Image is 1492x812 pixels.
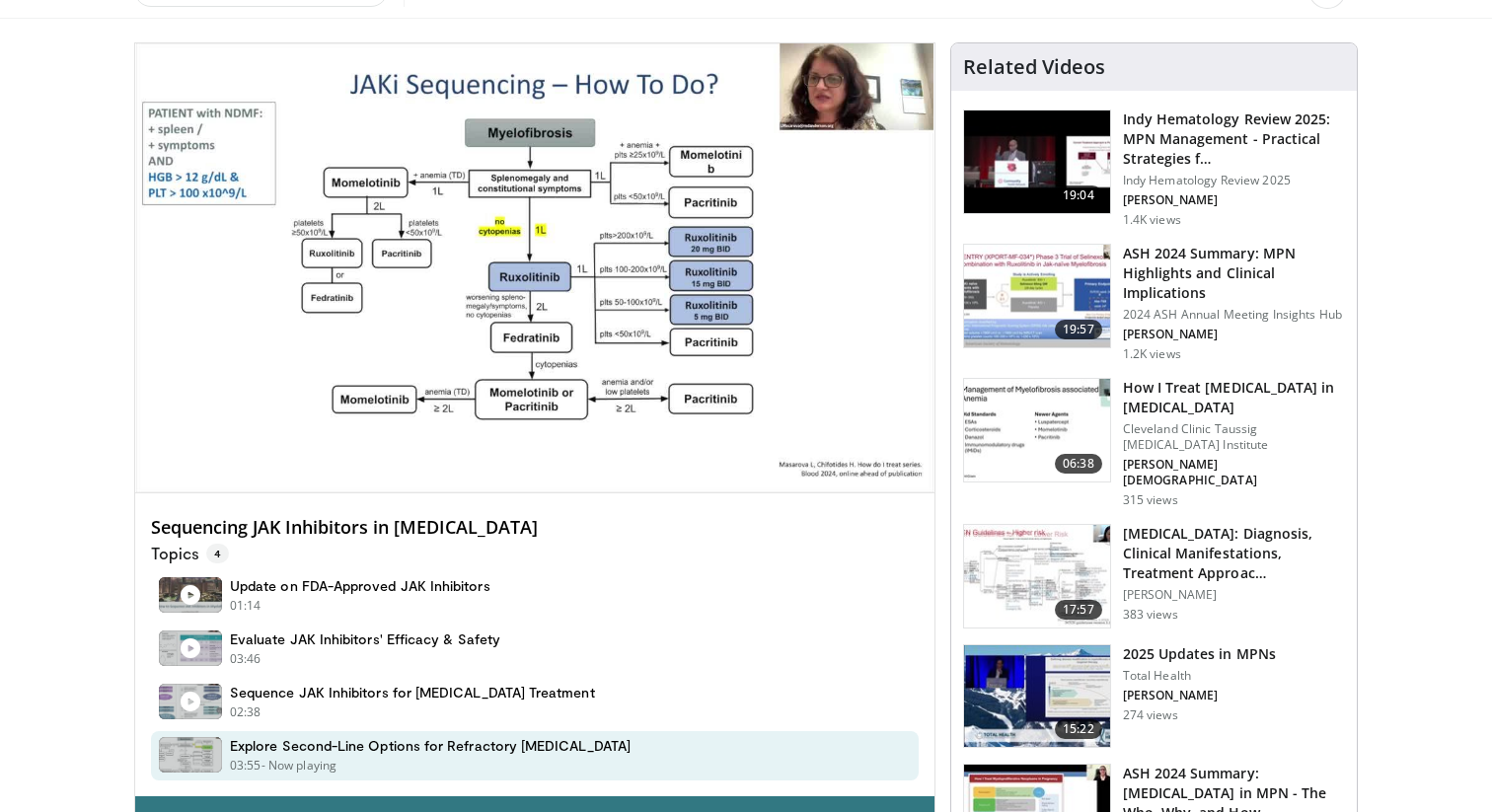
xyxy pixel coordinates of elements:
span: 4 [206,544,229,563]
h4: Explore Second-Line Options for Refractory [MEDICAL_DATA] [230,737,631,755]
p: [PERSON_NAME][DEMOGRAPHIC_DATA] [1123,457,1345,488]
h4: Related Videos [963,55,1105,79]
h4: Update on FDA-Approved JAK Inhibitors [230,577,490,595]
img: 9d604b45-a6a7-45f2-bd45-f9027baf362a.150x105_q85_crop-smart_upscale.jpg [964,379,1110,481]
h3: 2025 Updates in MPNs [1123,644,1276,664]
img: 68ad741f-2589-45e5-a618-bf60d21bdb02.150x105_q85_crop-smart_upscale.jpg [964,525,1110,627]
p: 315 views [1123,492,1178,508]
p: 2024 ASH Annual Meeting Insights Hub [1123,307,1345,323]
p: 01:14 [230,597,261,615]
h4: Sequence JAK Inhibitors for [MEDICAL_DATA] Treatment [230,684,595,701]
span: 06:38 [1055,454,1102,474]
img: f5d90d0a-ab84-4398-a7f0-c8c07d30336e.150x105_q85_crop-smart_upscale.jpg [964,645,1110,748]
a: 15:22 2025 Updates in MPNs Total Health [PERSON_NAME] 274 views [963,644,1345,749]
span: 19:04 [1055,185,1102,205]
p: 274 views [1123,707,1178,723]
p: 1.4K views [1123,212,1181,228]
p: Cleveland Clinic Taussig [MEDICAL_DATA] Institute [1123,421,1345,453]
h3: ASH 2024 Summary: MPN Highlights and Clinical Implications [1123,244,1345,303]
p: 02:38 [230,703,261,721]
video-js: Video Player [135,43,934,493]
a: 06:38 How I Treat [MEDICAL_DATA] in [MEDICAL_DATA] Cleveland Clinic Taussig [MEDICAL_DATA] Instit... [963,378,1345,508]
a: 17:57 [MEDICAL_DATA]: Diagnosis, Clinical Manifestations, Treatment Approac… [PERSON_NAME] 383 views [963,524,1345,628]
p: [PERSON_NAME] [1123,192,1345,208]
img: e94d6f02-5ecd-4bbb-bb87-02090c75355e.150x105_q85_crop-smart_upscale.jpg [964,111,1110,213]
a: 19:57 ASH 2024 Summary: MPN Highlights and Clinical Implications 2024 ASH Annual Meeting Insights... [963,244,1345,362]
p: Indy Hematology Review 2025 [1123,173,1345,188]
p: - Now playing [261,757,337,775]
p: 1.2K views [1123,346,1181,362]
span: 19:57 [1055,320,1102,339]
p: Topics [151,544,229,563]
span: 17:57 [1055,600,1102,620]
p: [PERSON_NAME] [1123,688,1276,703]
h4: Evaluate JAK Inhibitors' Efficacy & Safety [230,630,500,648]
p: 383 views [1123,607,1178,623]
p: 03:55 [230,757,261,775]
p: [PERSON_NAME] [1123,587,1345,603]
p: 03:46 [230,650,261,668]
h3: Indy Hematology Review 2025: MPN Management - Practical Strategies f… [1123,110,1345,169]
p: [PERSON_NAME] [1123,327,1345,342]
a: 19:04 Indy Hematology Review 2025: MPN Management - Practical Strategies f… Indy Hematology Revie... [963,110,1345,228]
img: 3c4b7c2a-69c6-445a-afdf-d751ca9cb775.150x105_q85_crop-smart_upscale.jpg [964,245,1110,347]
h3: [MEDICAL_DATA]: Diagnosis, Clinical Manifestations, Treatment Approac… [1123,524,1345,583]
p: Total Health [1123,668,1276,684]
span: 15:22 [1055,719,1102,739]
h3: How I Treat [MEDICAL_DATA] in [MEDICAL_DATA] [1123,378,1345,417]
h4: Sequencing JAK Inhibitors in [MEDICAL_DATA] [151,517,919,539]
